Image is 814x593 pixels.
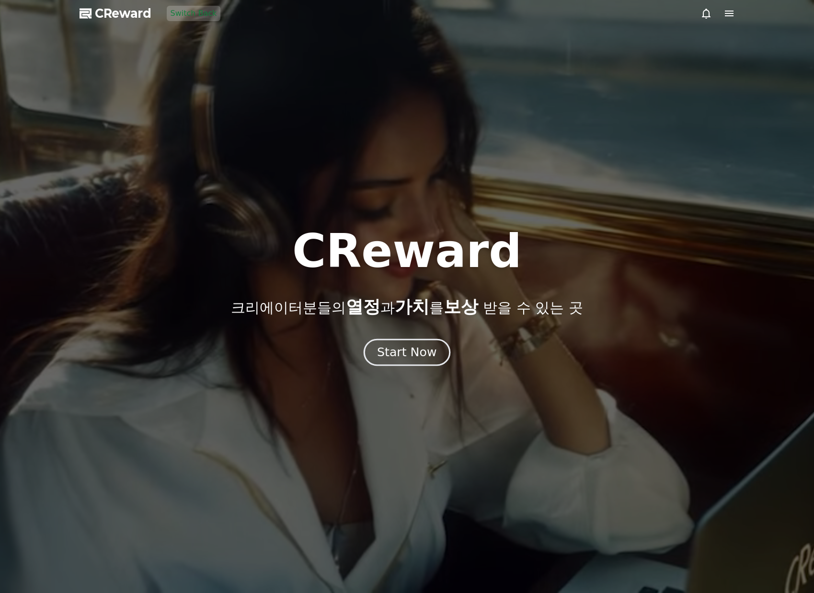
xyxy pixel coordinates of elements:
[167,6,221,21] button: Switch Back
[395,297,429,316] span: 가치
[346,297,380,316] span: 열정
[80,6,151,21] a: CReward
[444,297,478,316] span: 보상
[377,344,436,360] div: Start Now
[231,297,583,316] p: 크리에이터분들의 과 를 받을 수 있는 곳
[366,349,448,358] a: Start Now
[292,228,522,274] h1: CReward
[95,6,151,21] span: CReward
[364,338,450,366] button: Start Now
